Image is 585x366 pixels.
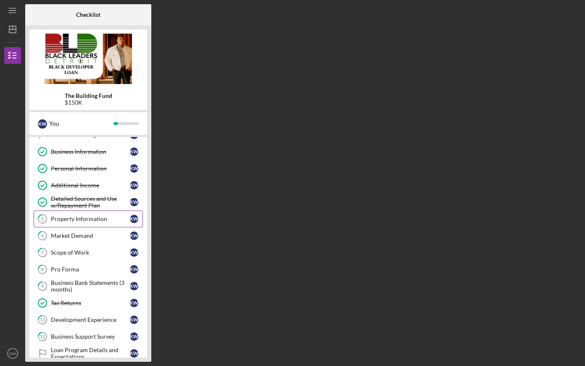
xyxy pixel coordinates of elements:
a: Detailed Sources and Use w/Repayment PlanKW [34,194,143,211]
b: The Building Fund [65,92,112,99]
div: K W [130,316,138,324]
a: 7Scope of WorkKW [34,244,143,261]
div: K W [130,181,138,190]
a: 9Business Bank Statements (3 months)KW [34,278,143,295]
div: K W [130,198,138,206]
div: Pro Forma [51,266,130,273]
div: Loan Program Details and Expectations [51,347,130,360]
tspan: 7 [41,250,44,255]
div: K W [130,147,138,156]
a: 5Property InformationKW [34,211,143,227]
div: Business Information [51,148,130,155]
div: Business Bank Statements (3 months) [51,279,130,293]
tspan: 12 [40,334,45,340]
div: Scope of Work [51,249,130,256]
div: K W [130,248,138,257]
a: Tax ReturnsKW [34,295,143,311]
tspan: 11 [40,317,45,323]
a: Loan Program Details and ExpectationsKW [34,345,143,362]
div: Additional Income [51,182,130,189]
div: K W [130,299,138,307]
a: 11Development ExperienceKW [34,311,143,328]
tspan: 8 [41,267,44,272]
div: K W [130,282,138,290]
a: 8Pro FormaKW [34,261,143,278]
div: K W [130,215,138,223]
div: Market Demand [51,232,130,239]
img: Product logo [29,34,147,84]
tspan: 6 [41,233,44,239]
div: You [49,116,113,131]
div: K W [38,119,47,129]
a: Additional IncomeKW [34,177,143,194]
div: Property Information [51,216,130,222]
a: Business InformationKW [34,143,143,160]
div: Development Experience [51,316,130,323]
div: Detailed Sources and Use w/Repayment Plan [51,195,130,209]
div: Business Support Survey [51,333,130,340]
div: K W [130,232,138,240]
a: 12Business Support SurveyKW [34,328,143,345]
div: K W [130,265,138,274]
tspan: 9 [41,284,44,289]
button: KW [4,345,21,362]
div: K W [130,332,138,341]
text: KW [9,351,16,356]
div: K W [130,349,138,358]
div: Tax Returns [51,300,130,306]
tspan: 5 [41,216,44,222]
div: K W [130,164,138,173]
a: Personal InformationKW [34,160,143,177]
div: $150K [65,99,112,106]
a: 6Market DemandKW [34,227,143,244]
b: Checklist [76,11,100,18]
div: Personal Information [51,165,130,172]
